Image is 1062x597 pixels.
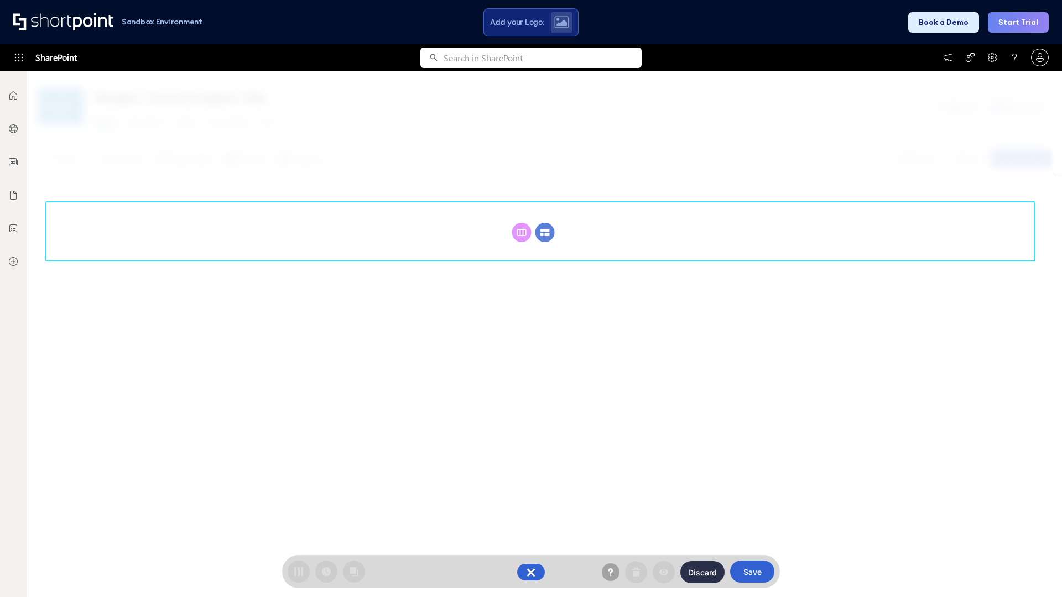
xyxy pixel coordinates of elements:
iframe: Chat Widget [1007,544,1062,597]
button: Book a Demo [908,12,979,33]
button: Discard [680,561,725,583]
button: Start Trial [988,12,1049,33]
h1: Sandbox Environment [122,19,202,25]
span: SharePoint [35,44,77,71]
button: Save [730,561,774,583]
input: Search in SharePoint [444,48,642,68]
span: Add your Logo: [490,17,544,27]
img: Upload logo [554,16,569,28]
